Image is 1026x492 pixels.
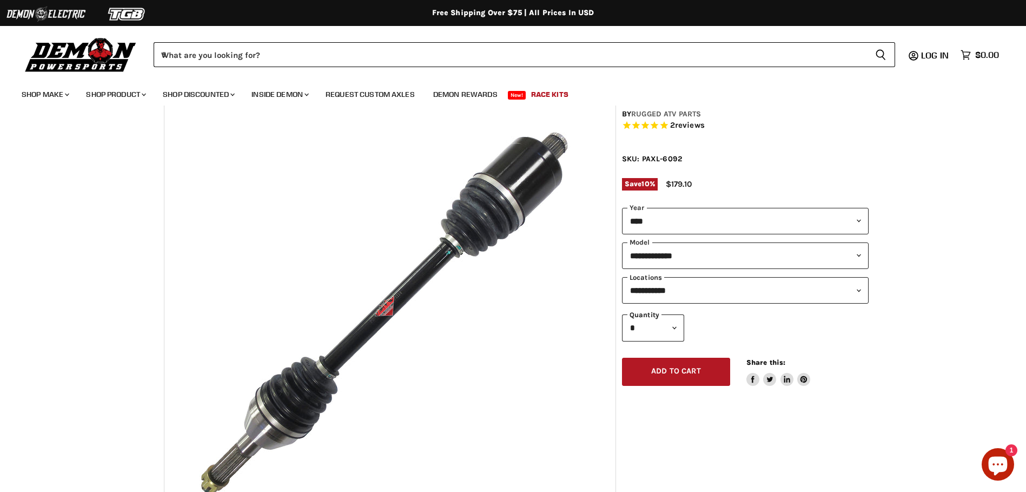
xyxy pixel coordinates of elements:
inbox-online-store-chat: Shopify online store chat [978,448,1017,483]
span: Save % [622,178,658,190]
a: Log in [916,50,955,60]
img: Demon Powersports [22,35,140,74]
span: 10 [641,180,649,188]
a: Rugged ATV Parts [631,109,701,119]
a: Race Kits [523,83,577,106]
span: 2 reviews [670,121,705,130]
img: Demon Electric Logo 2 [5,4,87,24]
a: Demon Rewards [425,83,506,106]
div: SKU: PAXL-6092 [622,153,869,165]
select: year [622,208,869,234]
span: reviews [675,121,705,130]
span: Add to cart [651,366,701,376]
img: TGB Logo 2 [87,4,168,24]
button: Search [866,42,895,67]
span: Log in [921,50,949,61]
span: $179.10 [666,179,692,189]
a: Shop Product [78,83,153,106]
a: Shop Make [14,83,76,106]
form: Product [154,42,895,67]
aside: Share this: [746,358,811,386]
select: Quantity [622,314,684,341]
span: New! [508,91,526,100]
div: by [622,108,869,120]
span: $0.00 [975,50,999,60]
a: Inside Demon [243,83,315,106]
ul: Main menu [14,79,996,106]
select: keys [622,277,869,304]
span: Rated 5.0 out of 5 stars 2 reviews [622,120,869,132]
a: $0.00 [955,47,1004,63]
div: Free Shipping Over $75 | All Prices In USD [81,8,946,18]
a: Shop Discounted [155,83,241,106]
button: Add to cart [622,358,730,386]
span: Share this: [746,358,785,366]
h1: Polaris Sportsman 570 Rugged Performance Axle [622,80,869,107]
select: modal-name [622,242,869,269]
a: Request Custom Axles [317,83,423,106]
input: When autocomplete results are available use up and down arrows to review and enter to select [154,42,866,67]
